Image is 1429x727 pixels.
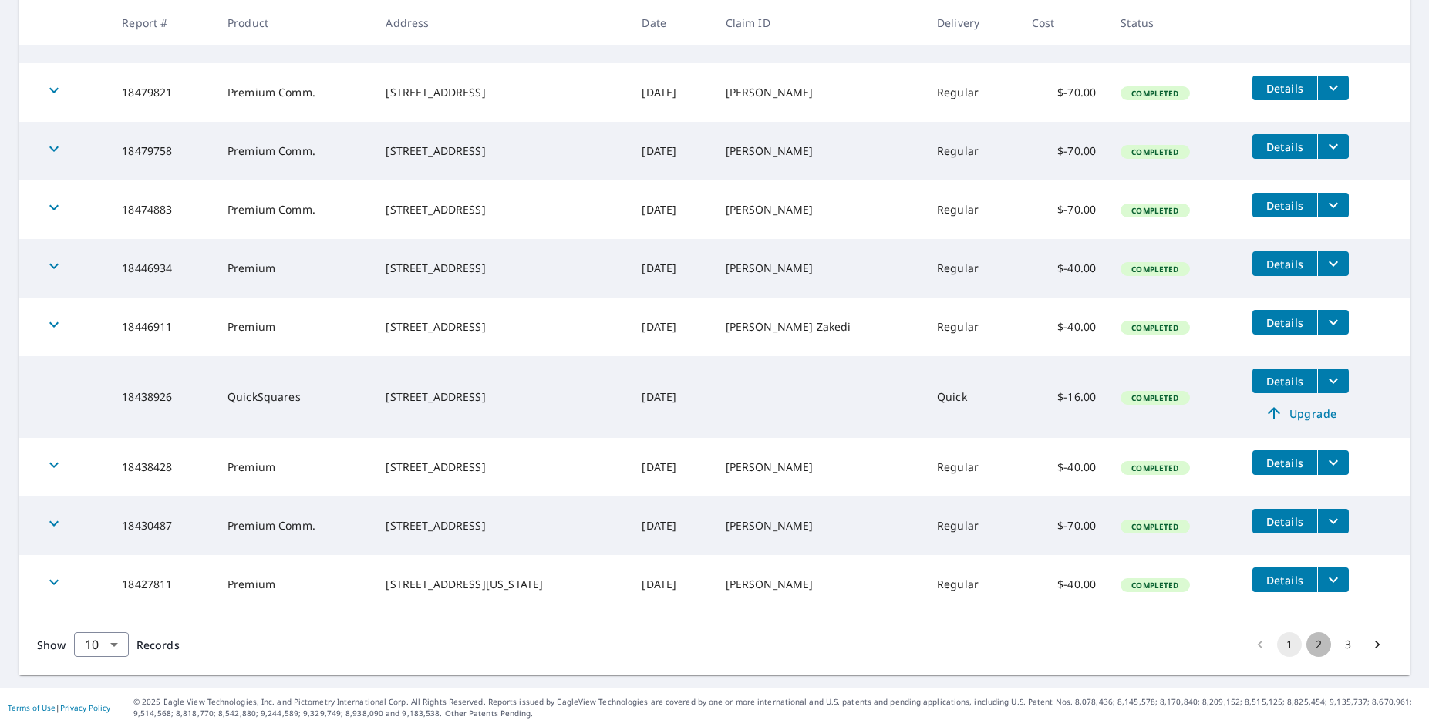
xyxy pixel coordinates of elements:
[110,298,215,356] td: 18446911
[1252,567,1317,592] button: detailsBtn-18427811
[110,239,215,298] td: 18446934
[37,638,66,652] span: Show
[110,63,215,122] td: 18479821
[713,555,925,614] td: [PERSON_NAME]
[110,438,215,496] td: 18438428
[1317,251,1349,276] button: filesDropdownBtn-18446934
[133,696,1421,719] p: © 2025 Eagle View Technologies, Inc. and Pictometry International Corp. All Rights Reserved. Repo...
[925,356,1020,438] td: Quick
[1336,632,1360,657] button: Go to page 3
[925,122,1020,180] td: Regular
[925,438,1020,496] td: Regular
[1122,392,1188,403] span: Completed
[1020,496,1108,555] td: $-70.00
[1306,632,1331,657] button: Go to page 2
[215,356,373,438] td: QuickSquares
[629,496,713,555] td: [DATE]
[1317,76,1349,100] button: filesDropdownBtn-18479821
[1262,198,1308,213] span: Details
[925,298,1020,356] td: Regular
[1317,134,1349,159] button: filesDropdownBtn-18479758
[386,85,617,100] div: [STREET_ADDRESS]
[629,298,713,356] td: [DATE]
[386,577,617,592] div: [STREET_ADDRESS][US_STATE]
[1252,310,1317,335] button: detailsBtn-18446911
[386,319,617,335] div: [STREET_ADDRESS]
[215,298,373,356] td: Premium
[925,63,1020,122] td: Regular
[629,438,713,496] td: [DATE]
[713,63,925,122] td: [PERSON_NAME]
[8,702,56,713] a: Terms of Use
[1122,205,1188,216] span: Completed
[1020,122,1108,180] td: $-70.00
[1252,193,1317,217] button: detailsBtn-18474883
[1122,463,1188,473] span: Completed
[215,180,373,239] td: Premium Comm.
[1262,140,1308,154] span: Details
[1122,521,1188,532] span: Completed
[1317,310,1349,335] button: filesDropdownBtn-18446911
[1252,450,1317,475] button: detailsBtn-18438428
[713,438,925,496] td: [PERSON_NAME]
[1020,180,1108,239] td: $-70.00
[925,180,1020,239] td: Regular
[136,638,180,652] span: Records
[386,518,617,533] div: [STREET_ADDRESS]
[1245,632,1392,657] nav: pagination navigation
[925,496,1020,555] td: Regular
[386,202,617,217] div: [STREET_ADDRESS]
[215,122,373,180] td: Premium Comm.
[74,623,129,666] div: 10
[386,261,617,276] div: [STREET_ADDRESS]
[713,239,925,298] td: [PERSON_NAME]
[1277,632,1302,657] button: page 1
[1262,257,1308,271] span: Details
[1020,356,1108,438] td: $-16.00
[1020,239,1108,298] td: $-40.00
[110,496,215,555] td: 18430487
[1365,632,1390,657] button: Go to next page
[110,356,215,438] td: 18438926
[215,239,373,298] td: Premium
[1122,264,1188,274] span: Completed
[1252,369,1317,393] button: detailsBtn-18438926
[1317,450,1349,475] button: filesDropdownBtn-18438428
[629,122,713,180] td: [DATE]
[110,555,215,614] td: 18427811
[1262,374,1308,389] span: Details
[386,389,617,405] div: [STREET_ADDRESS]
[1020,63,1108,122] td: $-70.00
[629,63,713,122] td: [DATE]
[1252,509,1317,533] button: detailsBtn-18430487
[1122,146,1188,157] span: Completed
[215,555,373,614] td: Premium
[386,459,617,475] div: [STREET_ADDRESS]
[925,239,1020,298] td: Regular
[1252,401,1349,426] a: Upgrade
[1020,438,1108,496] td: $-40.00
[215,496,373,555] td: Premium Comm.
[629,239,713,298] td: [DATE]
[110,122,215,180] td: 18479758
[713,496,925,555] td: [PERSON_NAME]
[713,122,925,180] td: [PERSON_NAME]
[1122,322,1188,333] span: Completed
[1262,456,1308,470] span: Details
[386,143,617,159] div: [STREET_ADDRESS]
[1252,76,1317,100] button: detailsBtn-18479821
[1317,193,1349,217] button: filesDropdownBtn-18474883
[215,438,373,496] td: Premium
[1262,315,1308,330] span: Details
[629,356,713,438] td: [DATE]
[110,180,215,239] td: 18474883
[1252,251,1317,276] button: detailsBtn-18446934
[60,702,110,713] a: Privacy Policy
[1262,573,1308,587] span: Details
[1252,134,1317,159] button: detailsBtn-18479758
[215,63,373,122] td: Premium Comm.
[629,555,713,614] td: [DATE]
[925,555,1020,614] td: Regular
[1262,514,1308,529] span: Details
[1122,580,1188,591] span: Completed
